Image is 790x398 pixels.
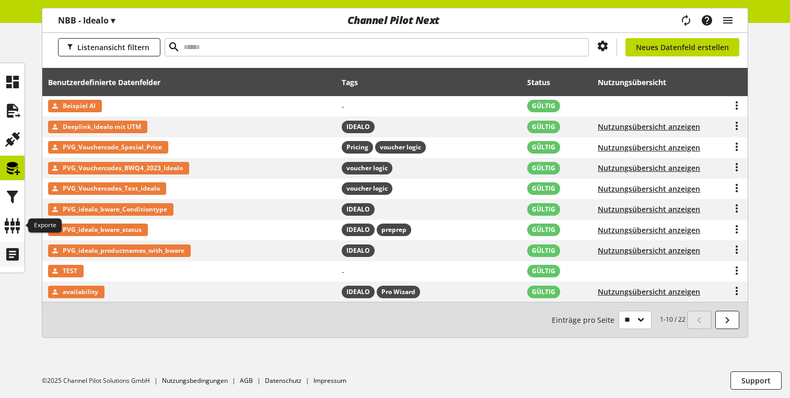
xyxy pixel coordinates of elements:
[342,141,373,154] span: Pricing
[598,286,700,297] button: Nutzungsübersicht anzeigen
[532,287,555,297] span: GÜLTIG
[346,184,388,193] span: voucher logic
[346,163,388,173] span: voucher logic
[346,225,370,235] span: IDEALO
[532,122,555,132] span: GÜLTIG
[532,163,555,173] span: GÜLTIG
[346,122,370,132] span: IDEALO
[377,224,411,236] span: preprep
[63,162,183,174] span: PVG_Vouchercodes_BWQ4_2023_Idealo
[625,38,739,56] a: Neues Datenfeld erstellen
[162,376,228,385] a: Nutzungsbedingungen
[381,287,415,297] span: Pro Wizard
[28,218,62,233] div: Exporte
[377,286,420,298] span: Pro Wizard
[527,77,561,88] div: Status
[342,286,375,298] span: IDEALO
[552,311,686,329] small: 1-10 / 22
[730,371,782,390] button: Support
[598,77,677,88] div: Nutzungsübersicht
[313,376,346,385] a: Impressum
[598,225,700,236] button: Nutzungsübersicht anzeigen
[342,77,358,88] div: Tags
[63,182,160,195] span: PVG_Vouchercodes_Text_idealo
[63,244,184,257] span: PVG_idealo_productnames_with_bware
[42,8,748,33] nav: main navigation
[42,376,162,385] li: ©2025 Channel Pilot Solutions GmbH
[532,143,555,152] span: GÜLTIG
[342,182,392,195] span: voucher logic
[598,121,700,132] button: Nutzungsübersicht anzeigen
[380,143,421,152] span: voucher logic
[552,314,619,325] span: Einträge pro Seite
[240,376,253,385] a: AGB
[342,162,392,174] span: voucher logic
[532,184,555,193] span: GÜLTIG
[598,245,700,256] button: Nutzungsübersicht anzeigen
[346,143,368,152] span: Pricing
[77,42,149,53] span: Listenansicht filtern
[63,100,96,112] span: Beispiel AI
[63,286,98,298] span: availability
[63,121,141,133] span: Deeplink_Idealo mit UTM
[381,225,406,235] span: preprep
[48,77,171,88] div: Benutzerdefinierte Datenfelder
[598,162,700,173] button: Nutzungsübersicht anzeigen
[598,142,700,153] button: Nutzungsübersicht anzeigen
[63,224,142,236] span: PVG_idealo_bware_status
[532,101,555,111] span: GÜLTIG
[342,266,344,276] span: -
[532,246,555,255] span: GÜLTIG
[342,121,375,133] span: IDEALO
[111,15,115,26] span: ▾
[63,203,167,216] span: PVG_idealo_bware_Conditiontype
[741,375,771,386] span: Support
[346,246,370,255] span: IDEALO
[636,42,729,53] span: Neues Datenfeld erstellen
[342,101,344,111] span: -
[532,266,555,276] span: GÜLTIG
[598,204,700,215] button: Nutzungsübersicht anzeigen
[342,244,375,257] span: IDEALO
[58,38,160,56] button: Listenansicht filtern
[532,205,555,214] span: GÜLTIG
[342,203,375,216] span: IDEALO
[375,141,426,154] span: voucher logic
[532,225,555,235] span: GÜLTIG
[346,287,370,297] span: IDEALO
[342,224,375,236] span: IDEALO
[58,14,115,27] p: NBB - Idealo
[265,376,301,385] a: Datenschutz
[63,265,77,277] span: TEST
[63,141,162,154] span: PVG_Vouchercode_Special_Price
[346,205,370,214] span: IDEALO
[598,183,700,194] button: Nutzungsübersicht anzeigen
